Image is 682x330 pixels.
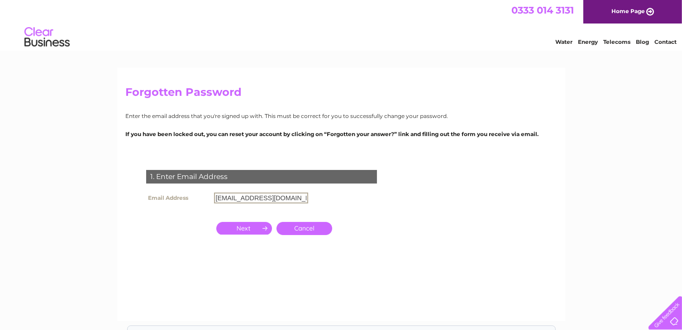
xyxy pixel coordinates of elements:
[126,112,557,120] p: Enter the email address that you're signed up with. This must be correct for you to successfully ...
[511,5,574,16] a: 0333 014 3131
[24,24,70,51] img: logo.png
[636,38,649,45] a: Blog
[555,38,572,45] a: Water
[603,38,630,45] a: Telecoms
[128,5,555,44] div: Clear Business is a trading name of Verastar Limited (registered in [GEOGRAPHIC_DATA] No. 3667643...
[126,130,557,138] p: If you have been locked out, you can reset your account by clicking on “Forgotten your answer?” l...
[578,38,598,45] a: Energy
[277,222,332,235] a: Cancel
[126,86,557,103] h2: Forgotten Password
[146,170,377,184] div: 1. Enter Email Address
[654,38,677,45] a: Contact
[144,190,212,206] th: Email Address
